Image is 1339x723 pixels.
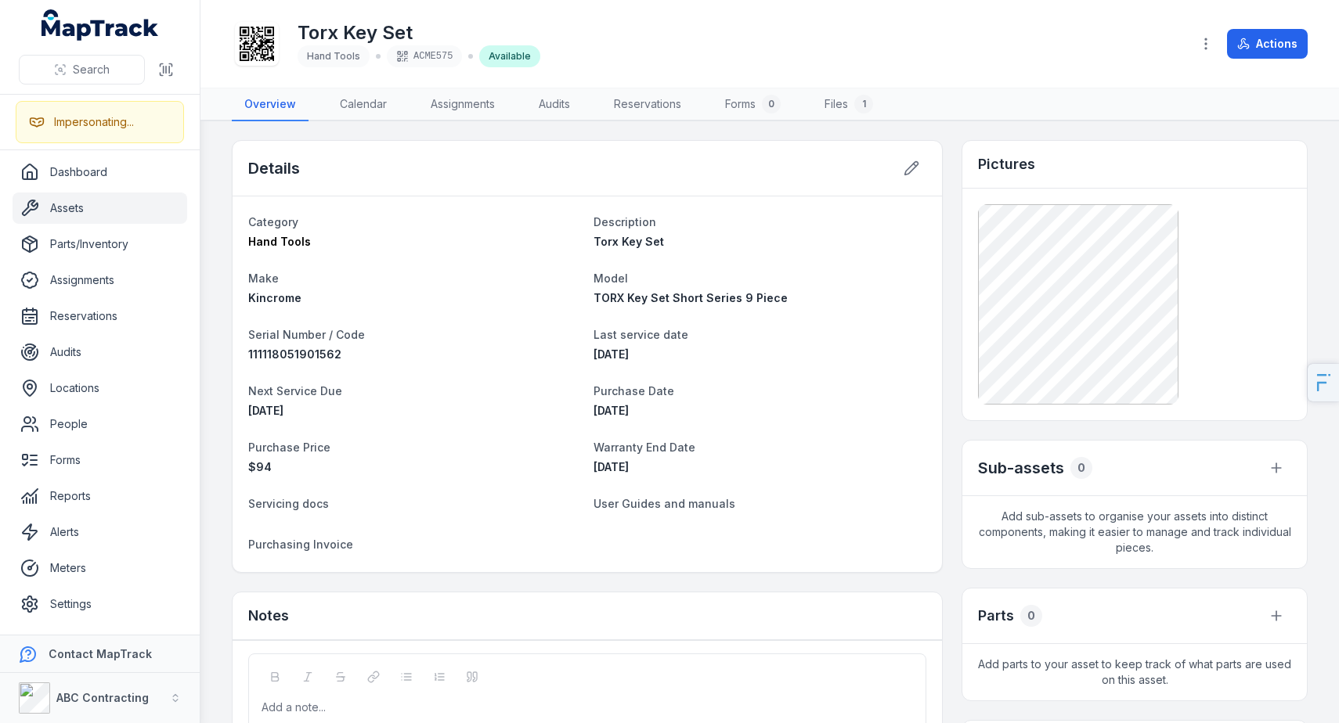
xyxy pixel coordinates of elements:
[248,404,283,417] span: [DATE]
[13,264,187,296] a: Assignments
[19,55,145,85] button: Search
[713,88,793,121] a: Forms0
[248,538,353,551] span: Purchasing Invoice
[13,480,187,512] a: Reports
[854,95,873,113] div: 1
[13,156,187,188] a: Dashboard
[248,215,298,228] span: Category
[13,588,187,620] a: Settings
[594,272,628,285] span: Model
[248,497,329,510] span: Servicing docs
[232,88,309,121] a: Overview
[479,45,540,67] div: Available
[13,516,187,548] a: Alerts
[594,347,629,361] time: 21/12/2024, 11:00:00 am
[248,605,289,627] h3: Notes
[49,647,152,660] strong: Contact MapTrack
[594,235,664,248] span: Torx Key Set
[387,45,462,67] div: ACME575
[594,215,656,228] span: Description
[812,88,886,121] a: Files1
[327,88,399,121] a: Calendar
[56,691,149,704] strong: ABC Contracting
[248,460,272,473] span: 94 AUD
[762,95,781,113] div: 0
[601,88,694,121] a: Reservations
[1020,605,1042,627] div: 0
[13,552,187,584] a: Meters
[978,457,1064,479] h2: Sub-assets
[248,404,283,417] time: 21/12/2025, 11:00:00 am
[418,88,507,121] a: Assignments
[594,460,629,473] time: 19/11/2027, 11:00:00 am
[1227,29,1308,59] button: Actions
[13,300,187,332] a: Reservations
[248,384,342,397] span: Next Service Due
[962,644,1307,700] span: Add parts to your asset to keep track of what parts are used on this asset.
[298,20,540,45] h1: Torx Key Set
[594,291,788,304] span: TORX Key Set Short Series 9 Piece
[307,50,360,62] span: Hand Tools
[594,328,688,341] span: Last service date
[13,444,187,476] a: Forms
[248,272,279,285] span: Make
[248,347,341,361] span: 111118051901562
[248,291,301,304] span: Kincrome
[962,496,1307,568] span: Add sub-assets to organise your assets into distinct components, making it easier to manage and t...
[594,404,629,417] time: 19/11/2024, 11:00:00 am
[978,153,1035,175] h3: Pictures
[594,460,629,473] span: [DATE]
[248,441,330,454] span: Purchase Price
[248,328,365,341] span: Serial Number / Code
[13,372,187,404] a: Locations
[248,157,300,179] h2: Details
[1070,457,1092,479] div: 0
[594,384,674,397] span: Purchase Date
[13,228,187,260] a: Parts/Inventory
[42,9,159,41] a: MapTrack
[978,605,1014,627] h3: Parts
[73,62,110,77] span: Search
[526,88,583,121] a: Audits
[248,235,311,248] span: Hand Tools
[594,404,629,417] span: [DATE]
[54,114,134,130] div: Impersonating...
[13,192,187,224] a: Assets
[594,497,735,510] span: User Guides and manuals
[594,347,629,361] span: [DATE]
[594,441,695,454] span: Warranty End Date
[13,336,187,368] a: Audits
[13,408,187,440] a: People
